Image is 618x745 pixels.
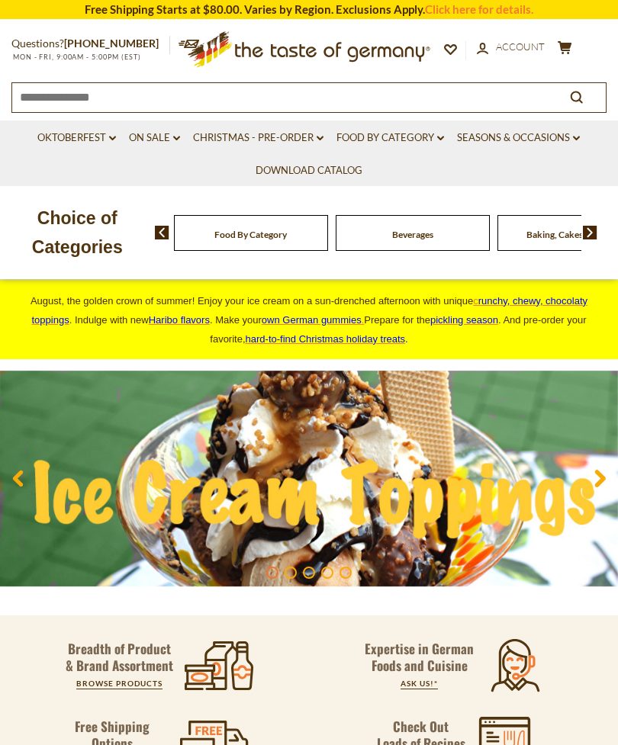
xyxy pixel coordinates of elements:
[365,641,475,674] p: Expertise in German Foods and Cuisine
[246,333,406,345] a: hard-to-find Christmas holiday treats
[129,130,180,146] a: On Sale
[32,295,588,326] a: crunchy, chewy, chocolaty toppings
[64,37,159,50] a: [PHONE_NUMBER]
[32,295,588,326] span: runchy, chewy, chocolaty toppings
[64,641,175,674] p: Breadth of Product & Brand Assortment
[430,314,498,326] a: pickling season
[31,295,587,345] span: August, the golden crown of summer! Enjoy your ice cream on a sun-drenched afternoon with unique ...
[256,162,362,179] a: Download Catalog
[37,130,116,146] a: Oktoberfest
[425,2,533,16] a: Click here for details.
[583,226,597,239] img: next arrow
[246,333,408,345] span: .
[262,314,362,326] span: own German gummies
[392,229,433,240] a: Beverages
[496,40,545,53] span: Account
[401,679,438,688] a: ASK US!*
[214,229,287,240] a: Food By Category
[149,314,210,326] a: Haribo flavors
[11,53,141,61] span: MON - FRI, 9:00AM - 5:00PM (EST)
[11,34,170,53] p: Questions?
[336,130,444,146] a: Food By Category
[155,226,169,239] img: previous arrow
[457,130,580,146] a: Seasons & Occasions
[193,130,323,146] a: Christmas - PRE-ORDER
[76,679,163,688] a: BROWSE PRODUCTS
[477,39,545,56] a: Account
[262,314,364,326] a: own German gummies.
